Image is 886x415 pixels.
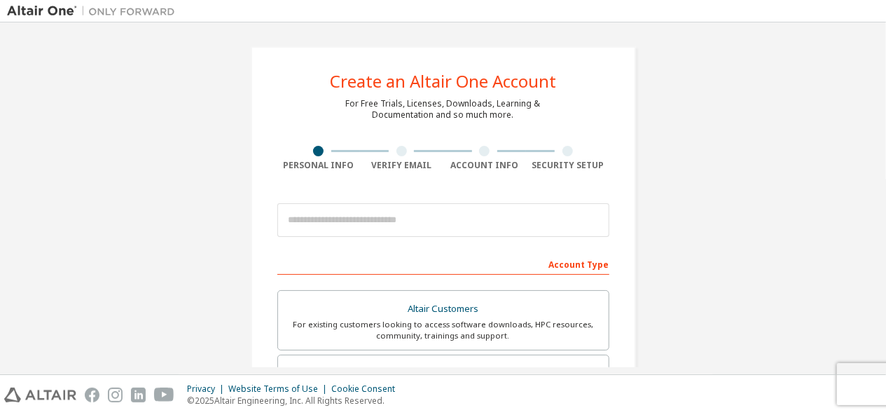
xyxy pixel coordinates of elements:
p: © 2025 Altair Engineering, Inc. All Rights Reserved. [187,395,403,407]
div: For Free Trials, Licenses, Downloads, Learning & Documentation and so much more. [346,98,541,121]
img: linkedin.svg [131,388,146,402]
img: Altair One [7,4,182,18]
div: Website Terms of Use [228,383,331,395]
div: Students [286,364,600,383]
div: Account Type [277,252,609,275]
div: Cookie Consent [331,383,403,395]
div: Security Setup [526,160,609,171]
img: altair_logo.svg [4,388,76,402]
img: facebook.svg [85,388,99,402]
div: Personal Info [277,160,361,171]
div: Altair Customers [286,299,600,319]
div: Account Info [443,160,527,171]
div: Privacy [187,383,228,395]
img: instagram.svg [108,388,123,402]
div: Create an Altair One Account [330,73,556,90]
div: Verify Email [360,160,443,171]
img: youtube.svg [154,388,174,402]
div: For existing customers looking to access software downloads, HPC resources, community, trainings ... [286,319,600,341]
